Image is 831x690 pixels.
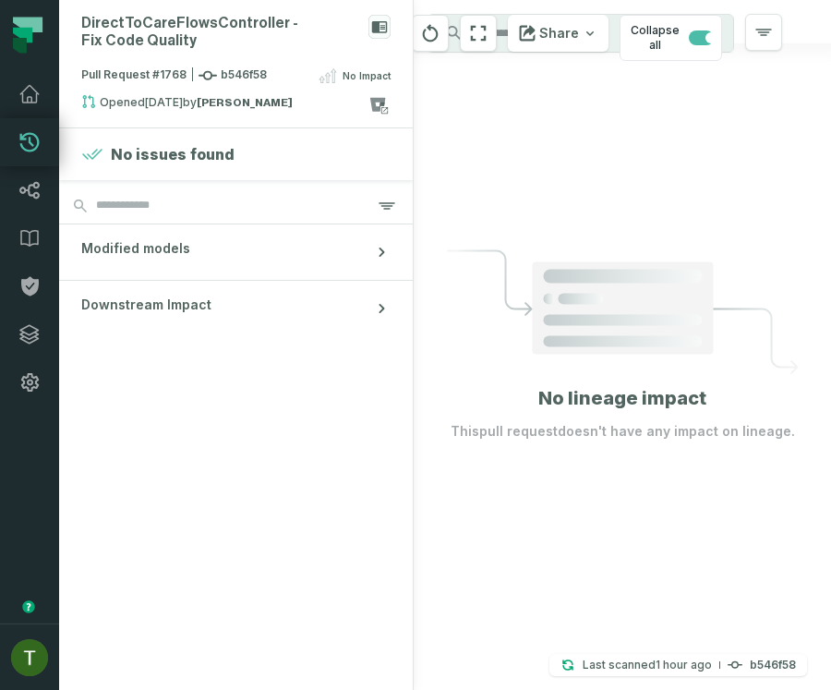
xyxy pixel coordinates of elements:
[59,281,413,336] button: Downstream Impact
[20,599,37,615] div: Tooltip anchor
[197,97,293,108] strong: Amit Shefer (Amit Shefer)
[81,67,267,85] span: Pull Request #1768 b546f58
[343,68,391,83] span: No Impact
[368,94,391,116] a: View on bitbucket
[620,15,722,61] button: Collapse all
[451,422,795,441] p: This pull request doesn't have any impact on lineage.
[549,654,807,676] button: Last scanned[DATE] 5:05:09 PMb546f58
[750,660,796,671] h4: b546f58
[11,639,48,676] img: avatar of Tomer Galun
[111,143,235,165] h4: No issues found
[538,385,706,411] h1: No lineage impact
[656,658,712,672] relative-time: Aug 12, 2025, 5:05 PM GMT+3
[59,224,413,280] button: Modified models
[81,239,190,258] span: Modified models
[81,94,368,116] div: Opened by
[145,95,183,109] relative-time: Aug 11, 2025, 2:37 PM GMT+3
[81,15,361,50] div: DirectToCareFlowsController - Fix Code Quality
[583,656,712,674] p: Last scanned
[81,296,211,314] span: Downstream Impact
[508,15,608,52] button: Share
